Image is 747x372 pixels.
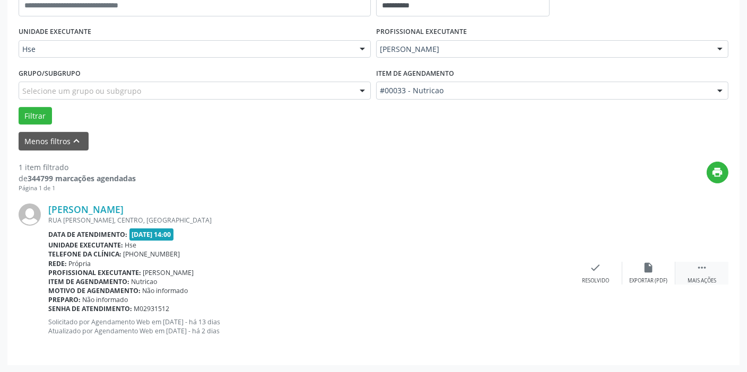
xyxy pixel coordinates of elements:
span: Hse [22,44,349,55]
span: M02931512 [134,304,170,313]
div: Exportar (PDF) [630,277,668,285]
label: UNIDADE EXECUTANTE [19,24,91,40]
i: check [590,262,602,273]
b: Item de agendamento: [48,277,129,286]
span: [DATE] 14:00 [129,228,174,241]
strong: 344799 marcações agendadas [28,173,136,183]
i: print [712,166,724,178]
label: Grupo/Subgrupo [19,65,81,82]
a: [PERSON_NAME] [48,203,124,215]
div: Página 1 de 1 [19,184,136,193]
p: Solicitado por Agendamento Web em [DATE] - há 13 dias Atualizado por Agendamento Web em [DATE] - ... [48,317,569,335]
b: Data de atendimento: [48,230,127,239]
div: RUA [PERSON_NAME], CENTRO, [GEOGRAPHIC_DATA] [48,216,569,225]
b: Unidade executante: [48,241,123,250]
div: Mais ações [688,277,716,285]
b: Senha de atendimento: [48,304,132,313]
span: Não informado [143,286,188,295]
b: Telefone da clínica: [48,250,121,259]
button: Menos filtroskeyboard_arrow_up [19,132,89,150]
button: Filtrar [19,107,52,125]
label: Item de agendamento [376,65,454,82]
span: [PERSON_NAME] [380,44,707,55]
span: Hse [125,241,137,250]
i:  [696,262,708,273]
span: Selecione um grupo ou subgrupo [22,85,141,96]
b: Preparo: [48,295,81,304]
b: Rede: [48,259,67,268]
label: PROFISSIONAL EXECUTANTE [376,24,467,40]
span: [PHONE_NUMBER] [124,250,180,259]
b: Motivo de agendamento: [48,286,141,295]
div: 1 item filtrado [19,162,136,173]
span: [PERSON_NAME] [143,268,194,277]
div: de [19,173,136,184]
i: insert_drive_file [643,262,655,273]
b: Profissional executante: [48,268,141,277]
span: Nutricao [132,277,158,286]
i: keyboard_arrow_up [71,135,83,147]
div: Resolvido [582,277,609,285]
img: img [19,203,41,226]
span: #00033 - Nutricao [380,85,707,96]
span: Própria [69,259,91,268]
span: Não informado [83,295,128,304]
button: print [707,162,728,183]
